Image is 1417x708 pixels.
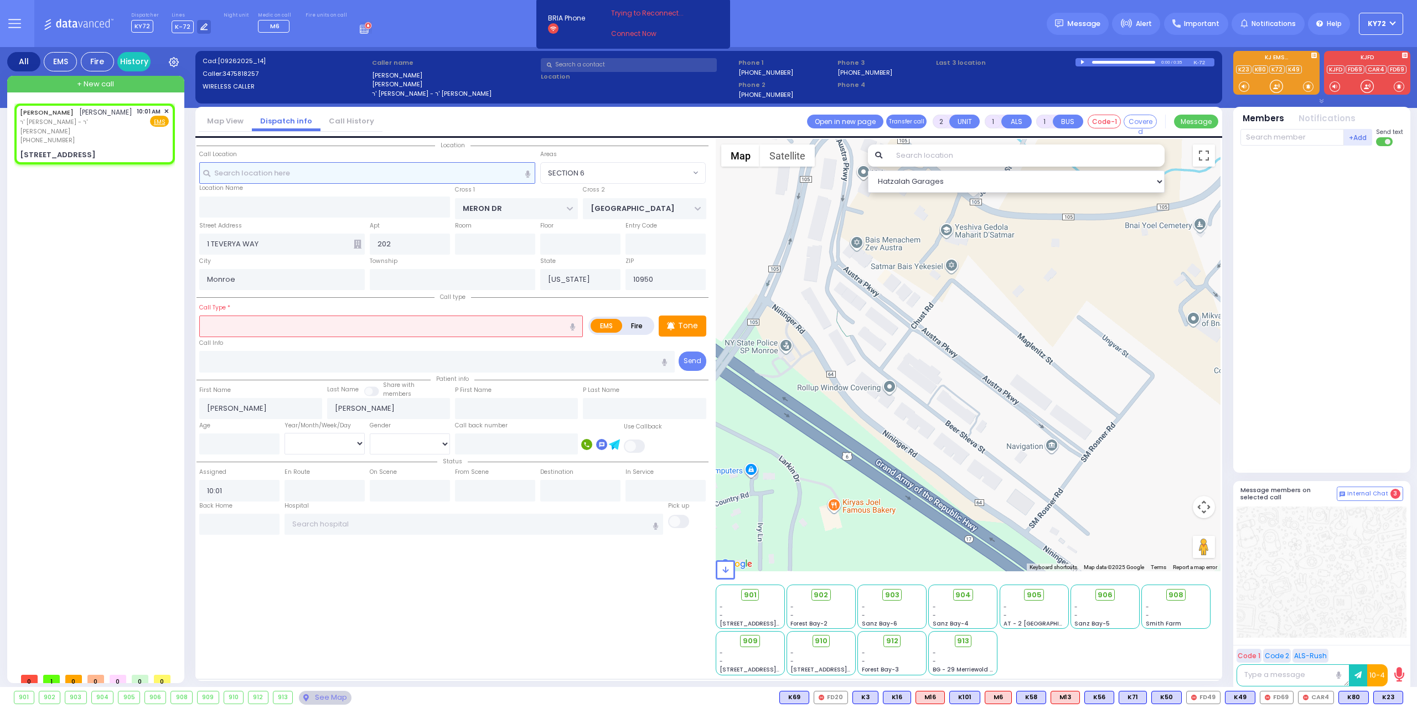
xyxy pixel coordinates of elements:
div: ALS KJ [985,691,1012,704]
label: [PERSON_NAME] [372,80,537,89]
span: - [720,649,723,657]
span: - [790,611,794,619]
span: [STREET_ADDRESS][PERSON_NAME] [720,665,824,674]
a: K23 [1236,65,1251,74]
div: BLS [1373,691,1403,704]
span: Forest Bay-2 [790,619,828,628]
button: Show street map [721,144,760,167]
span: ✕ [164,107,169,116]
label: Floor [540,221,554,230]
button: UNIT [949,115,980,128]
label: Caller: [203,69,368,79]
span: 0 [154,675,170,683]
div: BLS [1084,691,1114,704]
label: Gender [370,421,391,430]
label: Caller name [372,58,537,68]
div: K49 [1225,691,1255,704]
label: In Service [625,468,654,477]
button: BUS [1053,115,1083,128]
div: K58 [1016,691,1046,704]
span: - [933,603,936,611]
label: EMS [591,319,623,333]
span: KY72 [1368,19,1386,29]
div: K3 [852,691,878,704]
span: 3 [1390,489,1400,499]
label: Night unit [224,12,249,19]
span: - [1004,603,1007,611]
label: Lines [172,12,211,19]
label: Call back number [455,421,508,430]
div: BLS [949,691,980,704]
label: ר' [PERSON_NAME] - ר' [PERSON_NAME] [372,89,537,99]
span: 0 [110,675,126,683]
span: K-72 [172,20,194,33]
span: ר' [PERSON_NAME] - ר' [PERSON_NAME] [20,117,133,136]
button: Transfer call [886,115,927,128]
div: FD69 [1260,691,1294,704]
button: +Add [1344,129,1373,146]
label: Cad: [203,56,368,66]
label: Cross 1 [455,185,475,194]
label: Township [370,257,397,266]
div: 901 [14,691,34,704]
div: ALS [916,691,945,704]
span: 913 [957,635,969,647]
span: Forest Bay-3 [862,665,899,674]
button: Message [1174,115,1218,128]
label: Medic on call [258,12,293,19]
input: Search location [889,144,1165,167]
button: Notifications [1299,112,1356,125]
label: Turn off text [1376,136,1394,147]
div: 912 [249,691,268,704]
div: BLS [1338,691,1369,704]
div: K23 [1373,691,1403,704]
span: Important [1184,19,1219,29]
span: 1 [43,675,60,683]
img: red-radio-icon.svg [1303,695,1309,700]
label: Entry Code [625,221,657,230]
span: Phone 2 [738,80,834,90]
div: M13 [1051,691,1080,704]
div: 913 [273,691,293,704]
img: red-radio-icon.svg [1265,695,1270,700]
span: 904 [955,590,971,601]
span: 901 [744,590,757,601]
input: Search location here [199,162,536,183]
div: 0:00 [1161,56,1171,69]
span: Phone 3 [837,58,933,68]
span: - [862,611,865,619]
span: 905 [1027,590,1042,601]
span: [09262025_14] [218,56,266,65]
span: 903 [885,590,899,601]
label: Back Home [199,502,232,510]
div: K80 [1338,691,1369,704]
div: K71 [1119,691,1147,704]
label: [PHONE_NUMBER] [738,90,793,99]
div: CAR4 [1298,691,1334,704]
label: Location Name [199,184,243,193]
span: 0 [87,675,104,683]
div: 902 [39,691,60,704]
small: Share with [383,381,415,389]
label: City [199,257,211,266]
a: Open in new page [807,115,883,128]
span: [PERSON_NAME] [79,107,132,117]
div: K-72 [1193,58,1214,66]
p: Tone [678,320,698,332]
label: KJFD [1324,55,1410,63]
span: [STREET_ADDRESS][PERSON_NAME] [790,665,895,674]
div: EMS [44,52,77,71]
button: Drag Pegman onto the map to open Street View [1193,536,1215,558]
span: Internal Chat [1347,490,1388,498]
span: - [862,657,865,665]
span: Call type [435,293,471,301]
span: Location [435,141,470,149]
span: KY72 [131,20,153,33]
span: BRIA Phone [548,13,585,23]
span: 0 [65,675,82,683]
label: Call Info [199,339,223,348]
span: 0 [21,675,38,683]
span: - [790,603,794,611]
a: CAR4 [1366,65,1387,74]
span: members [383,390,411,398]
